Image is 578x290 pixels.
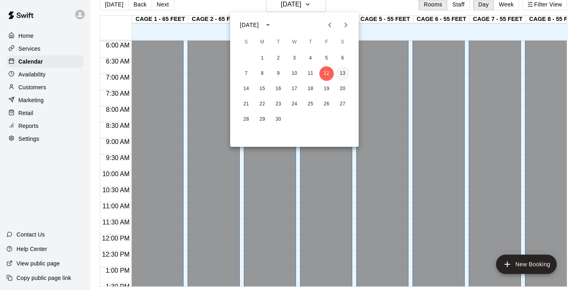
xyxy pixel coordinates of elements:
[271,66,286,81] button: 9
[287,66,302,81] button: 10
[319,97,334,111] button: 26
[239,82,253,96] button: 14
[255,66,270,81] button: 8
[303,97,318,111] button: 25
[271,112,286,127] button: 30
[338,17,354,33] button: Next month
[303,82,318,96] button: 18
[303,66,318,81] button: 11
[287,51,302,66] button: 3
[335,82,350,96] button: 20
[239,97,253,111] button: 21
[240,21,259,29] div: [DATE]
[261,18,275,32] button: calendar view is open, switch to year view
[287,82,302,96] button: 17
[287,34,302,50] span: Wednesday
[255,82,270,96] button: 15
[287,97,302,111] button: 24
[335,51,350,66] button: 6
[319,82,334,96] button: 19
[319,51,334,66] button: 5
[335,97,350,111] button: 27
[319,66,334,81] button: 12
[303,34,318,50] span: Thursday
[271,97,286,111] button: 23
[303,51,318,66] button: 4
[239,112,253,127] button: 28
[255,51,270,66] button: 1
[239,34,253,50] span: Sunday
[271,51,286,66] button: 2
[335,34,350,50] span: Saturday
[255,112,270,127] button: 29
[322,17,338,33] button: Previous month
[255,97,270,111] button: 22
[335,66,350,81] button: 13
[271,82,286,96] button: 16
[271,34,286,50] span: Tuesday
[319,34,334,50] span: Friday
[239,66,253,81] button: 7
[255,34,270,50] span: Monday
